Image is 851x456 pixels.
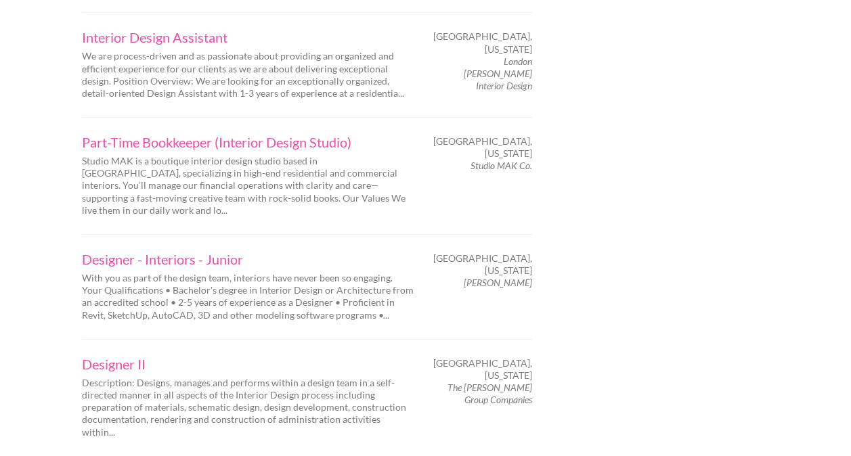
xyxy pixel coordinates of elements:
[82,155,414,216] p: Studio MAK is a boutique interior design studio based in [GEOGRAPHIC_DATA], specializing in high-...
[433,30,532,55] span: [GEOGRAPHIC_DATA], [US_STATE]
[464,277,532,288] em: [PERSON_NAME]
[82,135,414,149] a: Part-Time Bookkeeper (Interior Design Studio)
[82,252,414,266] a: Designer - Interiors - Junior
[433,135,532,160] span: [GEOGRAPHIC_DATA], [US_STATE]
[82,50,414,99] p: We are process-driven and as passionate about providing an organized and efficient experience for...
[433,357,532,382] span: [GEOGRAPHIC_DATA], [US_STATE]
[82,357,414,371] a: Designer II
[82,377,414,438] p: Description: Designs, manages and performs within a design team in a self-directed manner in all ...
[82,30,414,44] a: Interior Design Assistant
[82,272,414,321] p: With you as part of the design team, interiors have never been so engaging. Your Qualifications •...
[448,382,532,405] em: The [PERSON_NAME] Group Companies
[464,55,532,91] em: London [PERSON_NAME] Interior Design
[433,252,532,277] span: [GEOGRAPHIC_DATA], [US_STATE]
[471,160,532,171] em: Studio MAK Co.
